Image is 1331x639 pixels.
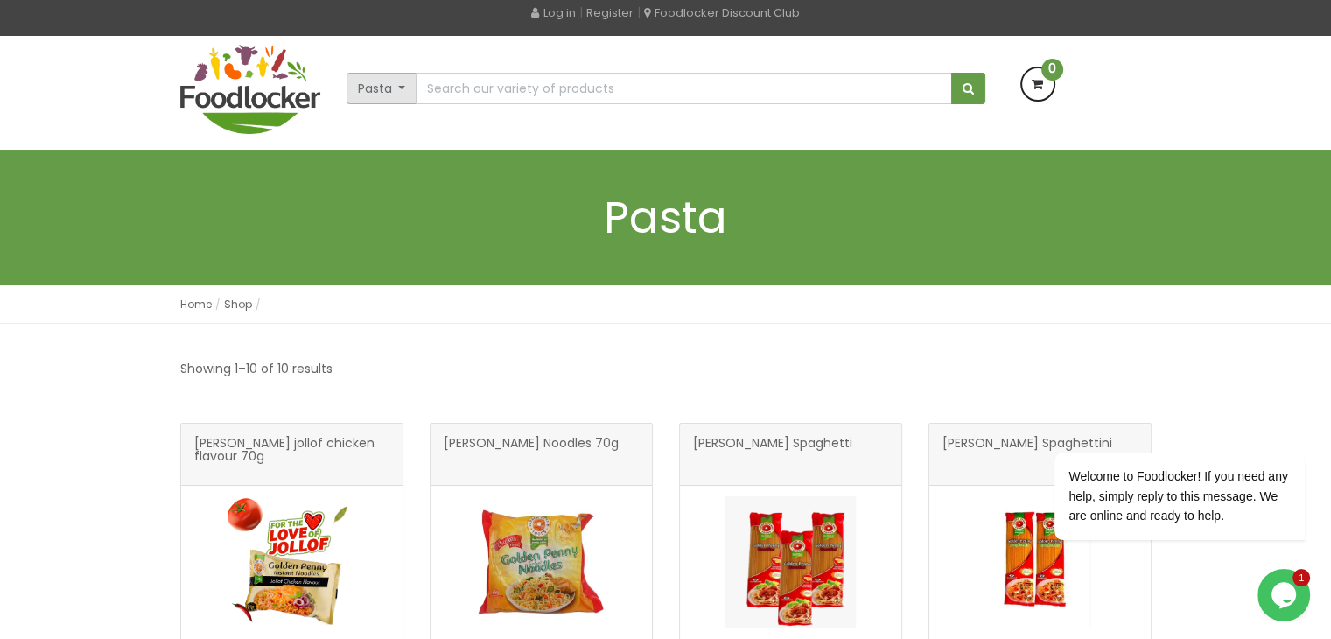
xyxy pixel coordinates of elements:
[180,193,1152,242] h1: Pasta
[644,4,800,21] a: Foodlocker Discount Club
[180,297,212,312] a: Home
[194,437,389,472] span: [PERSON_NAME] jollof chicken flavour 70g
[531,4,576,21] a: Log in
[693,437,852,472] span: [PERSON_NAME] Spaghetti
[416,73,951,104] input: Search our variety of products
[586,4,634,21] a: Register
[444,437,619,472] span: [PERSON_NAME] Noodles 70g
[998,294,1313,560] iframe: chat widget
[942,437,1112,472] span: [PERSON_NAME] Spaghettini
[347,73,417,104] button: Pasta
[180,45,320,134] img: FoodLocker
[637,4,641,21] span: |
[180,359,333,379] p: Showing 1–10 of 10 results
[226,496,357,628] img: Golden penny jollof chicken flavour 70g
[475,496,606,628] img: Golden Penny Noodles 70g
[974,496,1105,628] img: Golden Penny Spaghettini
[579,4,583,21] span: |
[224,297,252,312] a: Shop
[1041,59,1063,81] span: 0
[725,496,856,628] img: Golden Penny Spaghetti
[1257,569,1313,621] iframe: chat widget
